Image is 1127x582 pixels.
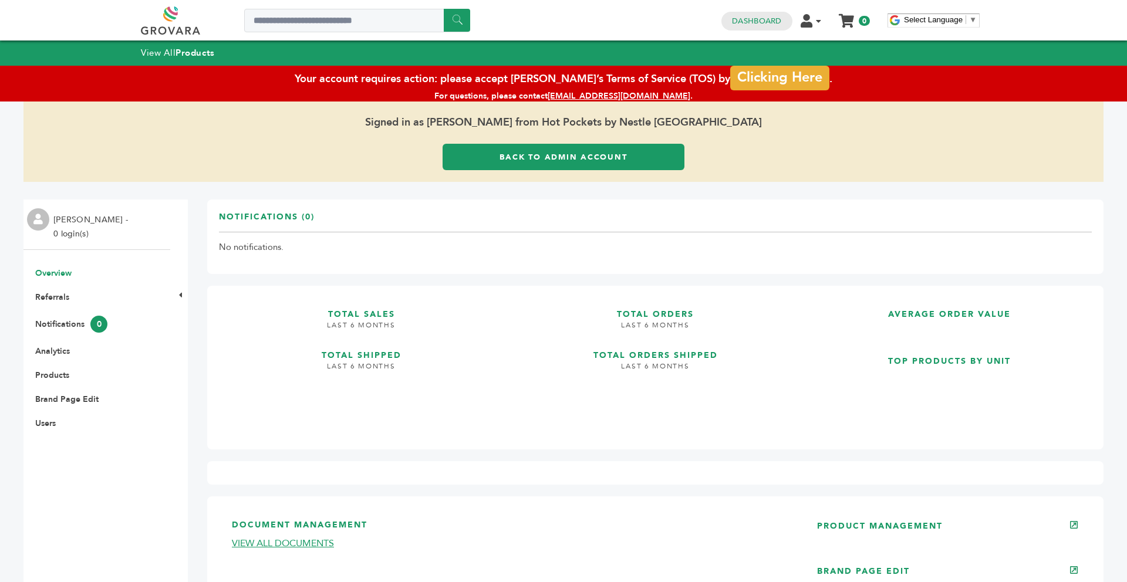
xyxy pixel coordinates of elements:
[219,339,504,361] h3: TOTAL SHIPPED
[35,319,107,330] a: Notifications0
[244,9,470,32] input: Search a product or brand...
[807,297,1092,335] a: AVERAGE ORDER VALUE
[35,394,99,405] a: Brand Page Edit
[219,211,315,232] h3: Notifications (0)
[35,268,72,279] a: Overview
[548,90,690,101] a: [EMAIL_ADDRESS][DOMAIN_NAME]
[807,344,1092,428] a: TOP PRODUCTS BY UNIT
[513,361,798,380] h4: LAST 6 MONTHS
[859,16,870,26] span: 0
[513,339,798,361] h3: TOTAL ORDERS SHIPPED
[443,144,684,170] a: Back to Admin Account
[232,519,782,537] h3: DOCUMENT MANAGEMENT
[730,66,829,90] a: Clicking Here
[904,15,977,24] a: Select Language​
[219,361,504,380] h4: LAST 6 MONTHS
[513,320,798,339] h4: LAST 6 MONTHS
[966,15,966,24] span: ​
[513,297,798,320] h3: TOTAL ORDERS
[90,316,107,333] span: 0
[176,47,214,59] strong: Products
[807,344,1092,367] h3: TOP PRODUCTS BY UNIT
[141,47,215,59] a: View AllProducts
[840,11,853,23] a: My Cart
[732,16,781,26] a: Dashboard
[817,520,943,532] a: PRODUCT MANAGEMENT
[219,297,504,320] h3: TOTAL SALES
[904,15,963,24] span: Select Language
[35,292,69,303] a: Referrals
[23,101,1104,144] span: Signed in as [PERSON_NAME] from Hot Pockets by Nestle [GEOGRAPHIC_DATA]
[219,297,504,428] a: TOTAL SALES LAST 6 MONTHS TOTAL SHIPPED LAST 6 MONTHS
[807,297,1092,320] h3: AVERAGE ORDER VALUE
[27,208,49,231] img: profile.png
[817,566,910,577] a: BRAND PAGE EDIT
[513,297,798,428] a: TOTAL ORDERS LAST 6 MONTHS TOTAL ORDERS SHIPPED LAST 6 MONTHS
[35,418,56,429] a: Users
[232,537,334,550] a: VIEW ALL DOCUMENTS
[969,15,977,24] span: ▼
[219,320,504,339] h4: LAST 6 MONTHS
[53,213,131,241] li: [PERSON_NAME] - 0 login(s)
[35,346,70,357] a: Analytics
[219,232,1092,263] td: No notifications.
[35,370,69,381] a: Products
